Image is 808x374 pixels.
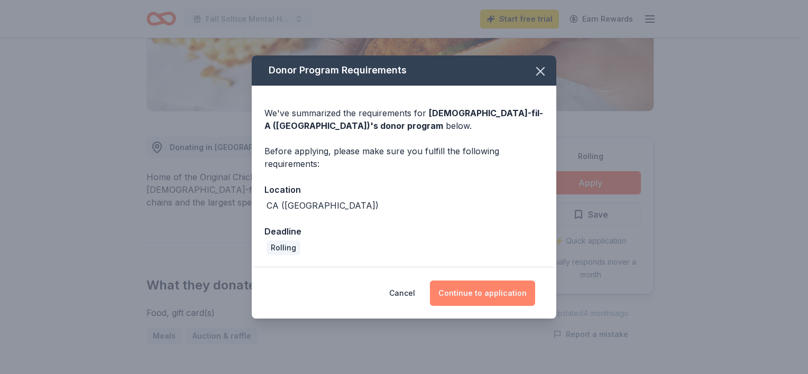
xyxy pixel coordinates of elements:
[264,183,544,197] div: Location
[264,107,544,132] div: We've summarized the requirements for below.
[264,225,544,238] div: Deadline
[430,280,535,306] button: Continue to application
[267,199,379,212] div: CA ([GEOGRAPHIC_DATA])
[264,145,544,170] div: Before applying, please make sure you fulfill the following requirements:
[252,55,556,86] div: Donor Program Requirements
[267,240,300,255] div: Rolling
[389,280,415,306] button: Cancel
